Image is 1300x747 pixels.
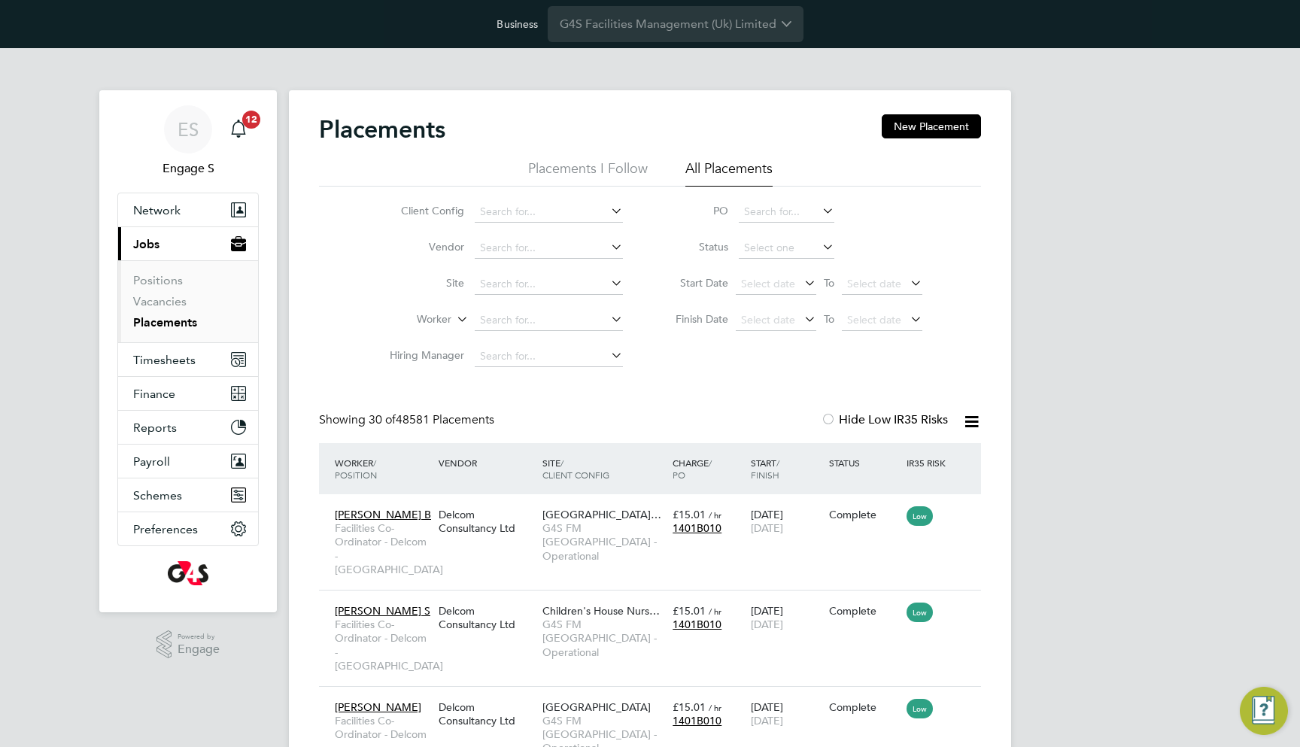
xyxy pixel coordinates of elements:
[178,630,220,643] span: Powered by
[223,105,254,153] a: 12
[133,387,175,401] span: Finance
[117,561,259,585] a: Go to home page
[331,500,981,512] a: [PERSON_NAME] BFacilities Co-Ordinator - Delcom - [GEOGRAPHIC_DATA]Delcom Consultancy Ltd[GEOGRAP...
[133,488,182,503] span: Schemes
[378,204,464,217] label: Client Config
[907,506,933,526] span: Low
[369,412,494,427] span: 48581 Placements
[907,603,933,622] span: Low
[331,449,435,488] div: Worker
[747,500,825,542] div: [DATE]
[133,522,198,536] span: Preferences
[117,105,259,178] a: ESEngage S
[542,457,609,481] span: / Client Config
[709,509,721,521] span: / hr
[542,604,660,618] span: Children's House Nurs…
[819,273,839,293] span: To
[528,159,648,187] li: Placements I Follow
[118,227,258,260] button: Jobs
[819,309,839,329] span: To
[335,700,421,714] span: [PERSON_NAME]
[669,449,747,488] div: Charge
[99,90,277,612] nav: Main navigation
[133,421,177,435] span: Reports
[335,618,431,673] span: Facilities Co-Ordinator - Delcom - [GEOGRAPHIC_DATA]
[331,596,981,609] a: [PERSON_NAME] SFacilities Co-Ordinator - Delcom - [GEOGRAPHIC_DATA]Delcom Consultancy LtdChildren...
[378,348,464,362] label: Hiring Manager
[747,449,825,488] div: Start
[741,277,795,290] span: Select date
[118,445,258,478] button: Payroll
[319,412,497,428] div: Showing
[378,240,464,254] label: Vendor
[435,449,539,476] div: Vendor
[751,521,783,535] span: [DATE]
[118,377,258,410] button: Finance
[335,604,430,618] span: [PERSON_NAME] S
[133,273,183,287] a: Positions
[319,114,445,144] h2: Placements
[847,277,901,290] span: Select date
[118,260,258,342] div: Jobs
[673,457,712,481] span: / PO
[378,276,464,290] label: Site
[118,343,258,376] button: Timesheets
[739,202,834,223] input: Search for...
[542,618,665,659] span: G4S FM [GEOGRAPHIC_DATA] - Operational
[542,700,651,714] span: [GEOGRAPHIC_DATA]
[242,111,260,129] span: 12
[539,449,669,488] div: Site
[435,693,539,735] div: Delcom Consultancy Ltd
[475,202,623,223] input: Search for...
[829,604,900,618] div: Complete
[475,310,623,331] input: Search for...
[673,521,721,535] span: 1401B010
[751,457,779,481] span: / Finish
[709,606,721,617] span: / hr
[685,159,773,187] li: All Placements
[365,312,451,327] label: Worker
[335,521,431,576] span: Facilities Co-Ordinator - Delcom - [GEOGRAPHIC_DATA]
[133,294,187,308] a: Vacancies
[1240,687,1288,735] button: Engage Resource Center
[369,412,396,427] span: 30 of
[747,597,825,639] div: [DATE]
[673,604,706,618] span: £15.01
[118,512,258,545] button: Preferences
[661,240,728,254] label: Status
[475,274,623,295] input: Search for...
[133,454,170,469] span: Payroll
[747,693,825,735] div: [DATE]
[741,313,795,326] span: Select date
[118,193,258,226] button: Network
[709,702,721,713] span: / hr
[497,17,538,31] label: Business
[882,114,981,138] button: New Placement
[331,692,981,705] a: [PERSON_NAME]Facilities Co-Ordinator - Delcom - [GEOGRAPHIC_DATA]Delcom Consultancy Ltd[GEOGRAPHI...
[133,203,181,217] span: Network
[829,700,900,714] div: Complete
[178,643,220,656] span: Engage
[475,346,623,367] input: Search for...
[435,500,539,542] div: Delcom Consultancy Ltd
[907,699,933,718] span: Low
[673,714,721,727] span: 1401B010
[661,312,728,326] label: Finish Date
[847,313,901,326] span: Select date
[475,238,623,259] input: Search for...
[751,714,783,727] span: [DATE]
[542,521,665,563] span: G4S FM [GEOGRAPHIC_DATA] - Operational
[435,597,539,639] div: Delcom Consultancy Ltd
[661,204,728,217] label: PO
[335,457,377,481] span: / Position
[673,700,706,714] span: £15.01
[821,412,948,427] label: Hide Low IR35 Risks
[739,238,834,259] input: Select one
[673,508,706,521] span: £15.01
[133,315,197,329] a: Placements
[118,478,258,512] button: Schemes
[825,449,904,476] div: Status
[335,508,431,521] span: [PERSON_NAME] B
[661,276,728,290] label: Start Date
[133,237,159,251] span: Jobs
